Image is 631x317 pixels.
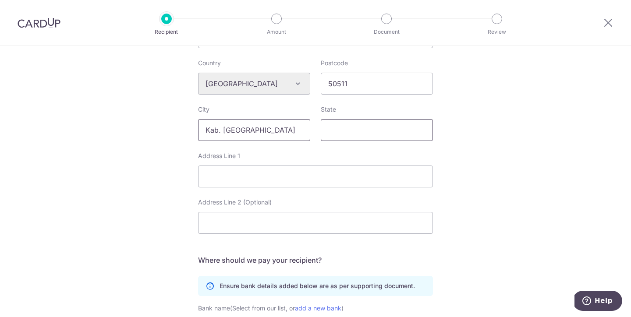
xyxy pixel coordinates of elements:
label: Address Line 1 [198,151,240,160]
img: CardUp [18,18,60,28]
a: add a new bank [295,304,341,312]
p: Ensure bank details added below are as per supporting document. [220,282,415,290]
label: Bank name [198,303,344,313]
p: Recipient [134,28,199,36]
label: State [321,105,336,114]
span: (Select from our list, or ) [230,304,344,312]
p: Document [354,28,419,36]
label: Address Line 2 (Optional) [198,198,272,207]
p: Review [464,28,529,36]
label: Postcode [321,59,348,67]
label: City [198,105,209,114]
label: Country [198,59,221,67]
p: Amount [244,28,309,36]
iframe: Opens a widget where you can find more information [574,291,622,313]
h5: Where should we pay your recipient? [198,255,433,265]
